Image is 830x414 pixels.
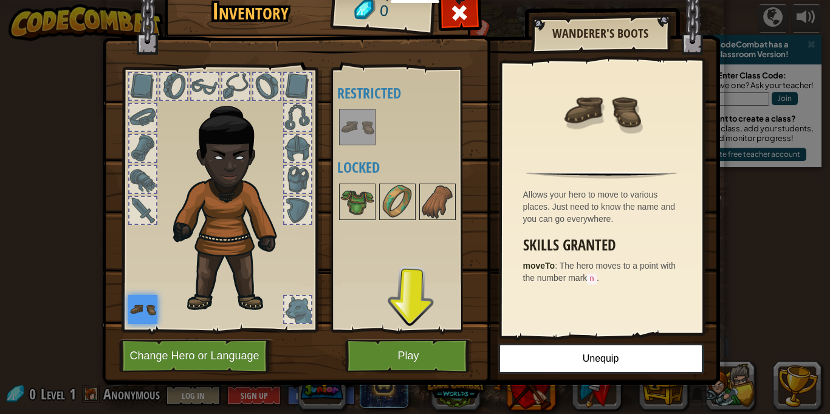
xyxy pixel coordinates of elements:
img: champion_hair.png [168,91,298,314]
h3: Skills Granted [523,237,687,254]
img: portrait.png [128,295,157,324]
img: portrait.png [340,185,374,219]
button: Change Hero or Language [119,339,273,373]
span: The hero moves to a point with the number mark . [523,261,676,283]
img: hr.png [526,171,676,179]
code: n [587,274,597,285]
h4: Restricted [337,85,481,101]
h4: Locked [337,159,481,175]
span: : [555,261,560,271]
button: Unequip [498,343,704,374]
strong: moveTo [523,261,555,271]
img: portrait.png [562,71,641,150]
img: portrait.png [340,110,374,144]
img: portrait.png [380,185,414,219]
div: Allows your hero to move to various places. Just need to know the name and you can go everywhere. [523,188,687,225]
img: portrait.png [420,185,454,219]
button: Play [345,339,472,373]
h2: Wanderer's Boots [543,27,657,40]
